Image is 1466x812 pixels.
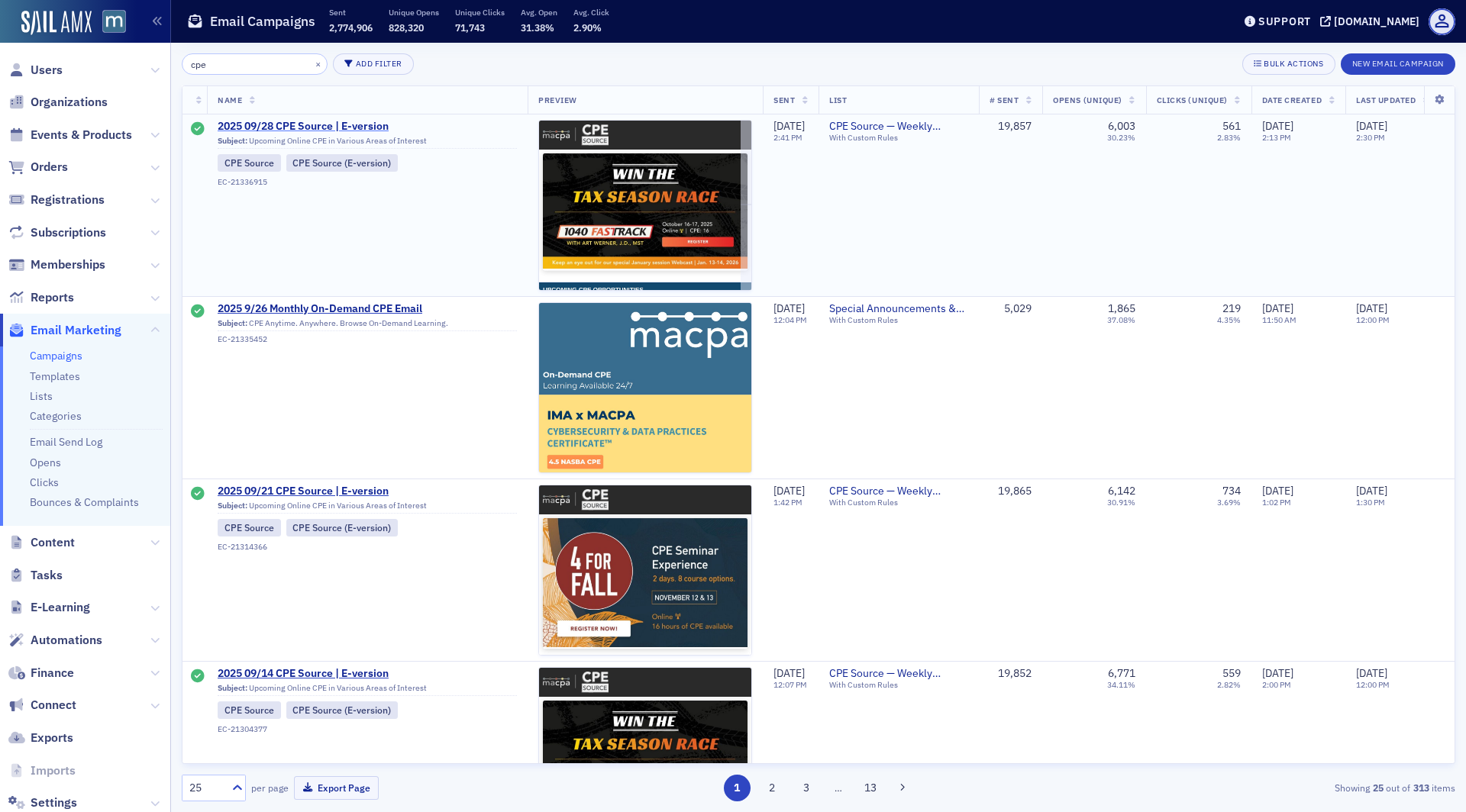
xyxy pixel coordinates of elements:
[1262,679,1291,690] time: 2:00 PM
[218,542,517,552] div: EC-21314366
[8,794,77,811] a: Settings
[30,389,53,403] a: Lists
[829,315,968,325] div: With Custom Rules
[8,159,68,176] a: Orders
[1041,781,1455,794] div: Showing out of items
[31,697,76,714] span: Connect
[773,301,805,315] span: [DATE]
[182,53,328,75] input: Search…
[829,95,847,105] span: List
[218,519,281,536] div: CPE Source
[218,501,247,511] span: Subject:
[1370,781,1386,794] strong: 25
[31,534,75,551] span: Content
[218,302,517,316] a: 2025 9/26 Monthly On-Demand CPE Email
[8,224,106,241] a: Subscriptions
[1341,53,1455,75] button: New Email Campaign
[31,94,108,111] span: Organizations
[21,11,92,35] a: SailAMX
[8,322,121,339] a: Email Marketing
[829,498,968,507] div: With Custom Rules
[286,154,399,171] div: CPE Source (E-version)
[1356,484,1387,498] span: [DATE]
[1262,497,1291,507] time: 1:02 PM
[1222,302,1241,316] div: 219
[829,485,968,498] a: CPE Source — Weekly Upcoming CPE Course List
[210,12,315,31] h1: Email Campaigns
[218,485,517,498] a: 2025 09/21 CPE Source | E-version
[724,775,751,801] button: 1
[1108,120,1135,134] div: 6,003
[455,21,485,34] span: 71,743
[218,136,517,150] div: Upcoming Online CPE in Various Areas of Interest
[329,21,373,34] span: 2,774,906
[31,632,102,649] span: Automations
[191,487,205,502] div: Sent
[92,10,126,36] a: View Homepage
[218,318,247,328] span: Subject:
[31,62,63,79] span: Users
[1222,120,1241,134] div: 561
[31,159,68,176] span: Orders
[31,567,63,584] span: Tasks
[1429,8,1455,35] span: Profile
[1356,666,1387,680] span: [DATE]
[191,304,205,320] div: Sent
[1217,498,1241,507] div: 3.69%
[218,177,517,187] div: EC-21336915
[31,289,74,306] span: Reports
[8,534,75,551] a: Content
[1262,666,1293,680] span: [DATE]
[389,21,424,34] span: 828,320
[1107,680,1135,690] div: 34.11%
[990,95,1019,105] span: # Sent
[31,127,132,143] span: Events & Products
[218,667,517,681] span: 2025 09/14 CPE Source | E-version
[758,775,785,801] button: 2
[1157,95,1228,105] span: Clicks (Unique)
[8,599,90,616] a: E-Learning
[8,697,76,714] a: Connect
[773,132,802,143] time: 2:41 PM
[773,119,805,133] span: [DATE]
[30,369,80,383] a: Templates
[990,667,1032,681] div: 19,852
[218,120,517,134] a: 2025 09/28 CPE Source | E-version
[1264,60,1323,68] div: Bulk Actions
[218,95,242,105] span: Name
[30,435,102,449] a: Email Send Log
[8,567,63,584] a: Tasks
[218,501,517,514] div: Upcoming Online CPE in Various Areas of Interest
[1262,95,1322,105] span: Date Created
[1262,301,1293,315] span: [DATE]
[218,724,517,734] div: EC-21304377
[1262,314,1296,325] time: 11:50 AM
[773,679,807,690] time: 12:07 PM
[8,256,105,273] a: Memberships
[1108,667,1135,681] div: 6,771
[857,775,884,801] button: 13
[990,485,1032,498] div: 19,865
[294,776,379,800] button: Export Page
[1258,14,1311,28] div: Support
[1356,314,1390,325] time: 12:00 PM
[829,302,968,316] a: Special Announcements & Special Event Invitations
[8,94,108,111] a: Organizations
[329,7,373,18] p: Sent
[218,334,517,344] div: EC-21335452
[773,95,795,105] span: Sent
[30,409,82,423] a: Categories
[218,683,247,693] span: Subject:
[829,120,968,134] span: CPE Source — Weekly Upcoming CPE Course List
[191,122,205,137] div: Sent
[31,224,106,241] span: Subscriptions
[333,53,414,75] button: Add Filter
[30,456,61,469] a: Opens
[773,497,802,507] time: 1:42 PM
[8,632,102,649] a: Automations
[1108,302,1135,316] div: 1,865
[1356,497,1385,507] time: 1:30 PM
[31,665,74,681] span: Finance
